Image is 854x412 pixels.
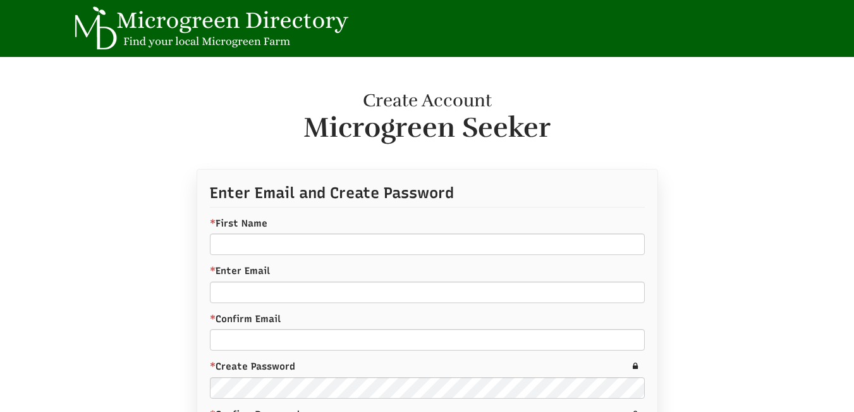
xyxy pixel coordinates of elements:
label: Create Password [210,360,645,373]
label: Enter Email [210,265,645,278]
p: Enter Email and Create Password [210,182,645,208]
span: Microgreen Seeker [209,113,645,143]
label: Confirm Email [210,313,645,326]
label: First Name [210,217,645,230]
img: Microgreen Directory [67,6,351,51]
small: Create Account [363,89,492,111]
